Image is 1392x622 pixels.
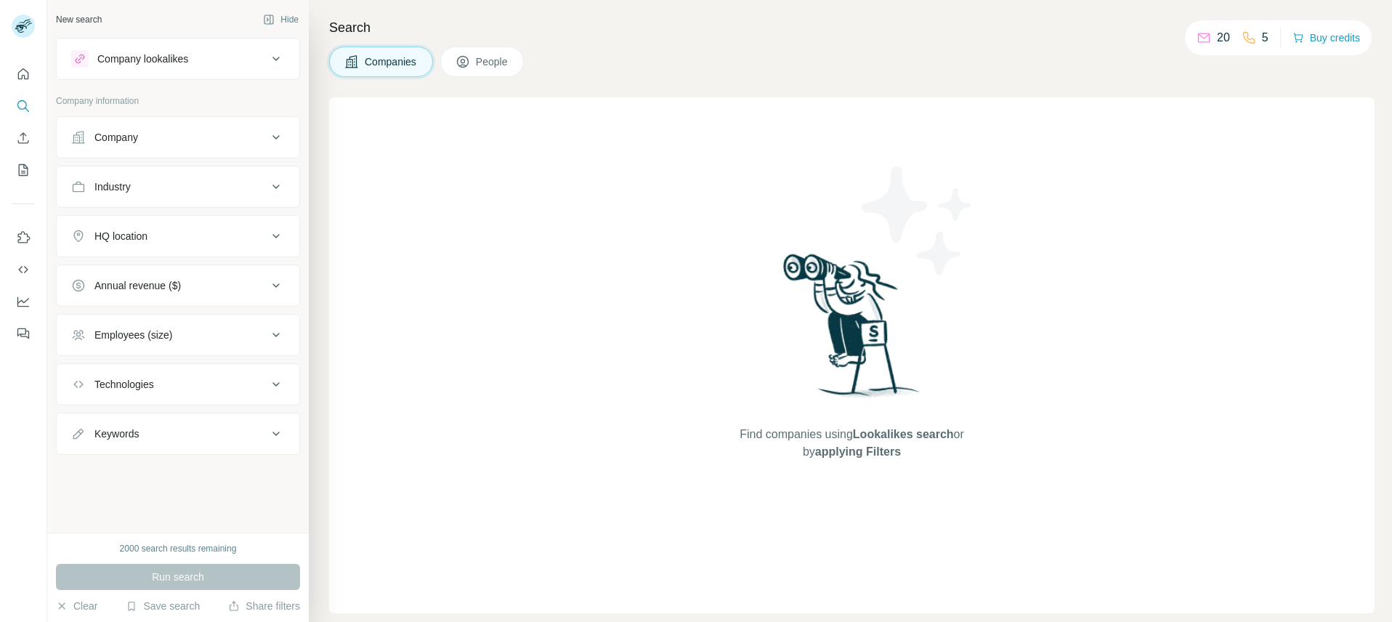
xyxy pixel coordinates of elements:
div: 2000 search results remaining [120,542,237,555]
button: My lists [12,157,35,183]
div: Technologies [94,377,154,392]
button: Use Surfe API [12,257,35,283]
img: Surfe Illustration - Stars [852,155,983,286]
button: Quick start [12,61,35,87]
p: Company information [56,94,300,108]
button: Company lookalikes [57,41,299,76]
button: Employees (size) [57,318,299,352]
button: Dashboard [12,288,35,315]
button: Technologies [57,367,299,402]
button: Feedback [12,320,35,347]
img: Surfe Illustration - Woman searching with binoculars [777,250,928,412]
button: Hide [253,9,309,31]
button: Buy credits [1292,28,1360,48]
button: Share filters [228,599,300,613]
button: Keywords [57,416,299,451]
p: 20 [1217,29,1230,47]
span: Lookalikes search [853,428,954,440]
button: Save search [126,599,200,613]
div: Annual revenue ($) [94,278,181,293]
button: Industry [57,169,299,204]
button: Search [12,93,35,119]
span: People [476,54,509,69]
button: HQ location [57,219,299,254]
div: Company lookalikes [97,52,188,66]
button: Clear [56,599,97,613]
button: Use Surfe on LinkedIn [12,225,35,251]
span: Companies [365,54,418,69]
div: HQ location [94,229,147,243]
p: 5 [1262,29,1268,47]
button: Enrich CSV [12,125,35,151]
div: Company [94,130,138,145]
h4: Search [329,17,1375,38]
button: Annual revenue ($) [57,268,299,303]
div: Keywords [94,427,139,441]
span: applying Filters [815,445,901,458]
span: Find companies using or by [735,426,968,461]
div: Employees (size) [94,328,172,342]
button: Company [57,120,299,155]
div: Industry [94,179,131,194]
div: New search [56,13,102,26]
